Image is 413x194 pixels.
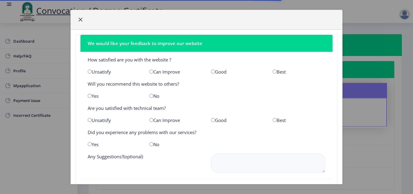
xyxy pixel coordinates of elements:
div: Good [207,69,268,75]
div: How satisfied are you with the website ? [83,57,330,63]
div: Will you recommend this website to others? [83,81,330,87]
div: Are you satisfied with technical team? [83,105,330,111]
div: Unsatisfy [83,69,145,75]
div: Any Suggestions?(optional) [83,153,207,174]
nb-card-header: We would like your feedback to improve our website [80,35,333,52]
div: Best [268,69,330,75]
div: Did you experience any problems with our services? [83,129,330,135]
div: No [145,141,207,147]
div: Yes [83,141,145,147]
div: Unsatisfy [83,117,145,123]
div: Yes [83,93,145,99]
div: Can Improve [145,69,207,75]
div: No [145,93,207,99]
div: Can Improve [145,117,207,123]
div: Good [207,117,268,123]
div: Best [268,117,330,123]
